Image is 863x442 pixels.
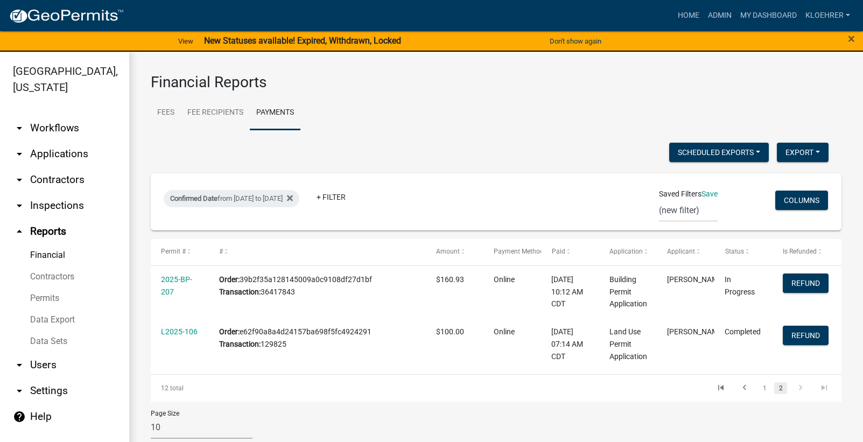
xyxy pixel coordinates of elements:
i: arrow_drop_down [13,173,26,186]
a: go to previous page [734,382,755,394]
span: Completed [725,327,761,336]
a: Save [701,190,718,198]
a: My Dashboard [736,5,801,26]
div: [DATE] 10:12 AM CDT [551,273,588,310]
li: page 2 [773,379,789,397]
datatable-header-cell: Is Refunded [773,239,830,265]
span: Land Use Permit Application [609,327,647,361]
datatable-header-cell: # [208,239,425,265]
span: Online [494,275,515,284]
b: Order: [219,275,240,284]
datatable-header-cell: Paid [541,239,599,265]
a: Home [673,5,704,26]
strong: New Statuses available! Expired, Withdrawn, Locked [204,36,401,46]
div: from [DATE] to [DATE] [164,190,299,207]
span: Maria Hughes [667,275,725,284]
span: Moton [667,327,725,336]
datatable-header-cell: Amount [425,239,483,265]
span: Confirmed Date [170,194,217,202]
li: page 1 [756,379,773,397]
a: 2 [774,382,787,394]
span: Application [609,248,643,255]
button: Close [848,32,855,45]
datatable-header-cell: Applicant [657,239,714,265]
span: Amount [436,248,460,255]
span: # [219,248,223,255]
b: Order: [219,327,240,336]
div: 39b2f35a128145009a0c9108df27d1bf 36417843 [219,273,416,298]
div: [DATE] 07:14 AM CDT [551,326,588,362]
a: go to last page [814,382,834,394]
a: L2025-106 [161,327,198,336]
a: go to next page [790,382,811,394]
i: arrow_drop_down [13,122,26,135]
i: arrow_drop_down [13,199,26,212]
span: Applicant [667,248,695,255]
a: View [174,32,198,50]
span: Status [725,248,743,255]
i: help [13,410,26,423]
button: Columns [775,191,828,210]
wm-modal-confirm: Refund Payment [783,279,829,288]
span: Online [494,327,515,336]
span: $160.93 [436,275,464,284]
a: Admin [704,5,736,26]
a: go to first page [711,382,731,394]
span: In Progress [725,275,755,296]
span: Building Permit Application [609,275,647,308]
span: × [848,31,855,46]
button: Refund [783,326,829,345]
datatable-header-cell: Permit # [151,239,208,265]
div: e62f90a8a4d24157ba698f5fc4924291 129825 [219,326,416,350]
i: arrow_drop_down [13,148,26,160]
button: Export [777,143,829,162]
i: arrow_drop_up [13,225,26,238]
a: 1 [758,382,771,394]
button: Don't show again [545,32,606,50]
b: Transaction: [219,340,261,348]
a: 2025-BP-207 [161,275,192,296]
button: Refund [783,273,829,293]
a: Payments [250,96,300,130]
span: Is Refunded [783,248,817,255]
button: Scheduled Exports [669,143,769,162]
a: Fee Recipients [181,96,250,130]
span: Paid [551,248,565,255]
i: arrow_drop_down [13,384,26,397]
i: arrow_drop_down [13,359,26,371]
datatable-header-cell: Application [599,239,657,265]
span: $100.00 [436,327,464,336]
b: Transaction: [219,287,261,296]
h3: Financial Reports [151,73,841,92]
a: kloehrer [801,5,854,26]
div: 12 total [151,375,287,402]
span: Payment Method [494,248,544,255]
datatable-header-cell: Status [714,239,772,265]
a: + Filter [308,187,354,207]
a: Fees [151,96,181,130]
span: Permit # [161,248,186,255]
span: Saved Filters [659,188,701,200]
wm-modal-confirm: Refund Payment [783,332,829,340]
datatable-header-cell: Payment Method [483,239,541,265]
